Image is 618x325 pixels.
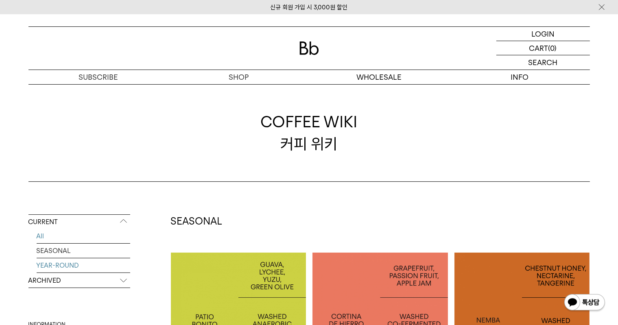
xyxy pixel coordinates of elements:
a: All [37,229,130,243]
img: 카카오톡 채널 1:1 채팅 버튼 [563,293,606,313]
h2: SEASONAL [171,214,590,228]
div: 커피 위키 [261,111,358,154]
p: WHOLESALE [309,70,450,84]
a: SEASONAL [37,244,130,258]
p: CURRENT [28,215,130,229]
p: ARCHIVED [28,273,130,288]
p: (0) [548,41,557,55]
a: CART (0) [496,41,590,55]
p: SEARCH [528,55,558,70]
a: 신규 회원 가입 시 3,000원 할인 [271,4,348,11]
p: CART [529,41,548,55]
a: LOGIN [496,27,590,41]
a: SUBSCRIBE [28,70,169,84]
a: YEAR-ROUND [37,258,130,273]
p: LOGIN [531,27,555,41]
a: SHOP [169,70,309,84]
span: COFFEE WIKI [261,111,358,133]
img: 로고 [299,41,319,55]
p: INFO [450,70,590,84]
